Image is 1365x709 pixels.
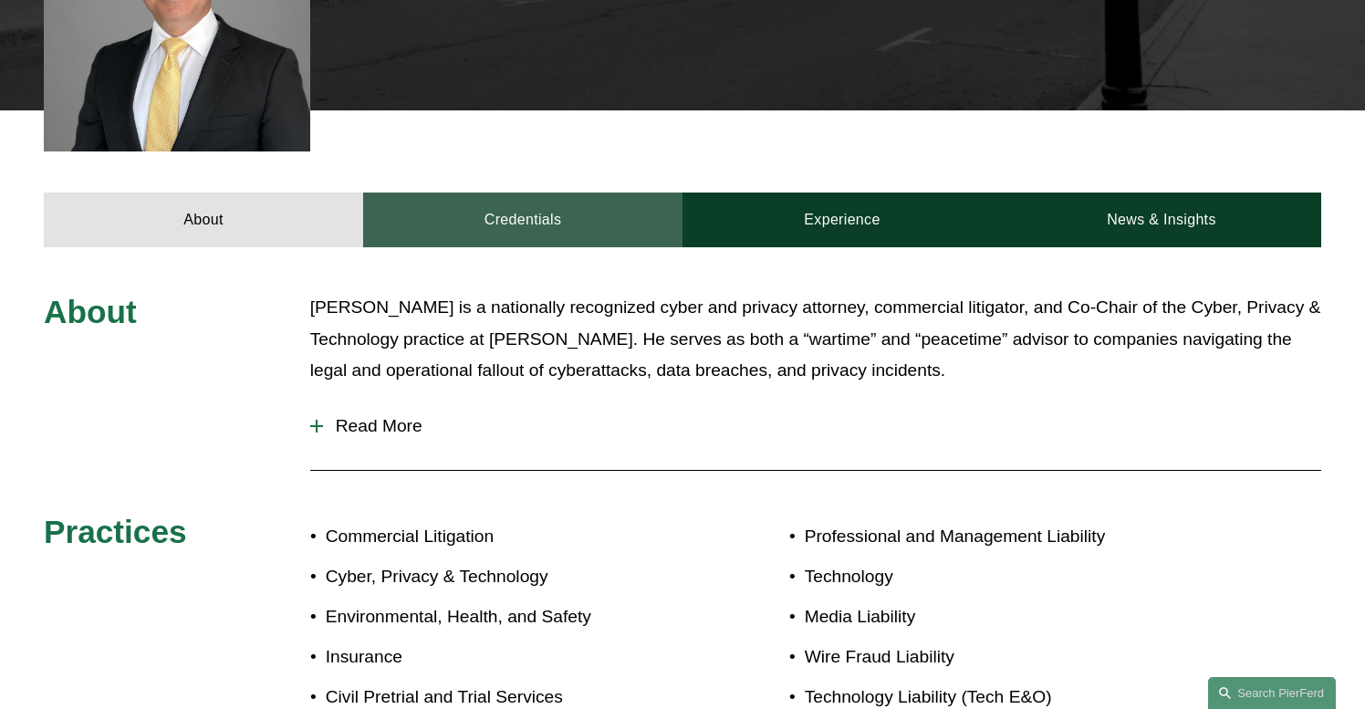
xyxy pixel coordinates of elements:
[363,193,682,247] a: Credentials
[326,561,682,593] p: Cyber, Privacy & Technology
[323,416,1321,436] span: Read More
[805,641,1215,673] p: Wire Fraud Liability
[44,294,137,329] span: About
[44,514,187,549] span: Practices
[805,601,1215,633] p: Media Liability
[310,402,1321,450] button: Read More
[44,193,363,247] a: About
[326,521,682,553] p: Commercial Litigation
[805,521,1215,553] p: Professional and Management Liability
[805,561,1215,593] p: Technology
[310,292,1321,387] p: [PERSON_NAME] is a nationally recognized cyber and privacy attorney, commercial litigator, and Co...
[1208,677,1336,709] a: Search this site
[326,641,682,673] p: Insurance
[682,193,1002,247] a: Experience
[1002,193,1321,247] a: News & Insights
[326,601,682,633] p: Environmental, Health, and Safety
